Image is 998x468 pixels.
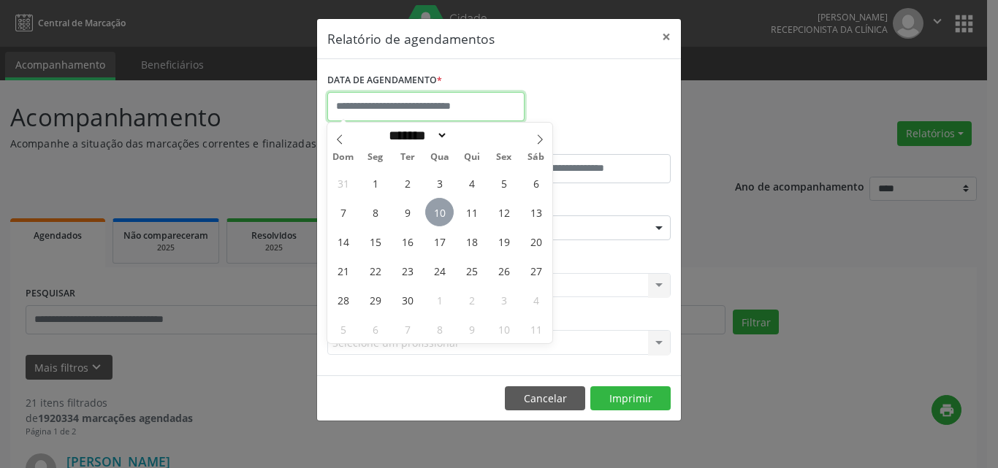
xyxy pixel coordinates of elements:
span: Setembro 10, 2025 [425,198,454,226]
span: Setembro 14, 2025 [329,227,357,256]
span: Setembro 17, 2025 [425,227,454,256]
span: Setembro 23, 2025 [393,256,422,285]
span: Setembro 1, 2025 [361,169,389,197]
span: Qui [456,153,488,162]
span: Seg [359,153,392,162]
span: Setembro 27, 2025 [522,256,550,285]
span: Outubro 2, 2025 [457,285,486,314]
span: Setembro 16, 2025 [393,227,422,256]
span: Setembro 30, 2025 [393,285,422,314]
span: Setembro 20, 2025 [522,227,550,256]
span: Outubro 5, 2025 [329,315,357,343]
span: Sáb [520,153,552,162]
span: Ter [392,153,424,162]
span: Setembro 9, 2025 [393,198,422,226]
span: Setembro 3, 2025 [425,169,454,197]
span: Outubro 8, 2025 [425,315,454,343]
span: Setembro 22, 2025 [361,256,389,285]
span: Setembro 12, 2025 [490,198,518,226]
span: Outubro 11, 2025 [522,315,550,343]
span: Outubro 1, 2025 [425,285,454,314]
label: DATA DE AGENDAMENTO [327,69,442,92]
span: Outubro 9, 2025 [457,315,486,343]
button: Cancelar [505,386,585,411]
span: Outubro 6, 2025 [361,315,389,343]
select: Month [384,128,448,143]
span: Setembro 6, 2025 [522,169,550,197]
span: Setembro 7, 2025 [329,198,357,226]
span: Setembro 25, 2025 [457,256,486,285]
span: Setembro 15, 2025 [361,227,389,256]
span: Setembro 2, 2025 [393,169,422,197]
input: Year [448,128,496,143]
span: Outubro 4, 2025 [522,285,550,314]
button: Close [652,19,681,55]
label: ATÉ [503,131,671,154]
span: Setembro 26, 2025 [490,256,518,285]
span: Outubro 10, 2025 [490,315,518,343]
span: Setembro 18, 2025 [457,227,486,256]
span: Setembro 28, 2025 [329,285,357,314]
span: Outubro 3, 2025 [490,285,518,314]
span: Setembro 13, 2025 [522,198,550,226]
span: Dom [327,153,359,162]
span: Setembro 5, 2025 [490,169,518,197]
span: Qua [424,153,456,162]
button: Imprimir [590,386,671,411]
span: Outubro 7, 2025 [393,315,422,343]
span: Setembro 4, 2025 [457,169,486,197]
span: Sex [488,153,520,162]
span: Setembro 29, 2025 [361,285,389,314]
span: Setembro 19, 2025 [490,227,518,256]
span: Setembro 21, 2025 [329,256,357,285]
h5: Relatório de agendamentos [327,29,495,48]
span: Agosto 31, 2025 [329,169,357,197]
span: Setembro 24, 2025 [425,256,454,285]
span: Setembro 11, 2025 [457,198,486,226]
span: Setembro 8, 2025 [361,198,389,226]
